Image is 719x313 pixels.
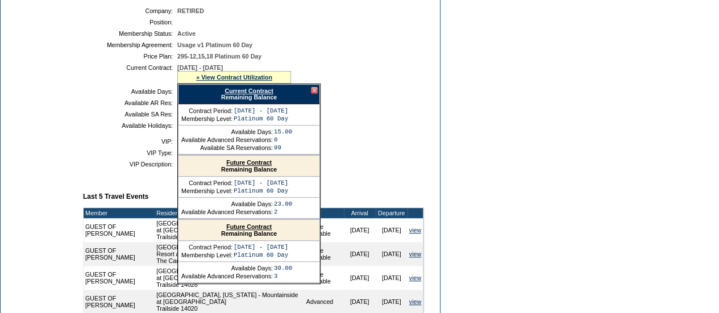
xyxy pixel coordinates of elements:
td: Available Days: [181,201,273,207]
td: 2 [274,208,292,215]
td: VIP: [88,138,173,145]
span: RETIRED [177,7,204,14]
td: Available Advanced Reservations: [181,208,273,215]
td: 30.00 [274,265,292,272]
td: Available Days: [181,265,273,272]
td: Available Days: [181,128,273,135]
span: [DATE] - [DATE] [177,64,223,71]
td: 23.00 [274,201,292,207]
td: [DATE] [376,242,408,266]
span: Usage v1 Platinum 60 Day [177,41,252,48]
td: 0 [274,136,292,143]
td: GUEST OF [PERSON_NAME] [84,242,155,266]
b: Last 5 Travel Events [83,193,148,201]
a: » View Contract Utilization [196,74,272,81]
td: GUEST OF [PERSON_NAME] [84,266,155,290]
td: VIP Description: [88,161,173,168]
span: 295-12,15,18 Platinum 60 Day [177,53,261,60]
td: GUEST OF [PERSON_NAME] [84,218,155,242]
td: Membership Status: [88,30,173,37]
td: [DATE] [376,266,408,290]
td: [DATE] [344,266,376,290]
td: 99 [274,144,292,151]
td: Available SA Reservations: [181,144,273,151]
div: Remaining Balance [178,220,319,241]
td: [GEOGRAPHIC_DATA], [US_STATE] - Mountainside at [GEOGRAPHIC_DATA] Trailside 14028 [155,266,305,290]
td: [DATE] - [DATE] [234,244,288,251]
td: [DATE] - [DATE] [234,180,288,186]
td: [GEOGRAPHIC_DATA], [US_STATE] - Carneros Resort and Spa The Carneros Resort and Spa 6 [155,242,305,266]
td: VIP Type: [88,149,173,156]
td: Available Holidays: [88,122,173,129]
a: view [409,227,421,233]
div: Remaining Balance [178,84,320,104]
td: Contract Period: [181,180,232,186]
span: Active [177,30,196,37]
td: [GEOGRAPHIC_DATA], [US_STATE] - Mountainside at [GEOGRAPHIC_DATA] Trailside 14016 [155,218,305,242]
td: Membership Level: [181,187,232,194]
td: Current Contract: [88,64,173,84]
td: [DATE] [344,242,376,266]
td: Available Days: [88,88,173,95]
td: Membership Agreement: [88,41,173,48]
td: [DATE] [376,218,408,242]
a: view [409,298,421,305]
a: Future Contract [226,159,272,166]
a: view [409,251,421,257]
td: Available Advanced Reservations: [181,273,273,279]
td: Space Available [305,266,344,290]
td: Platinum 60 Day [234,252,288,258]
div: Remaining Balance [178,156,319,177]
td: Membership Level: [181,252,232,258]
td: Space Available [305,242,344,266]
td: Contract Period: [181,107,232,114]
a: Future Contract [226,223,272,230]
td: [DATE] [344,218,376,242]
td: Platinum 60 Day [234,115,288,122]
a: view [409,274,421,281]
td: Contract Period: [181,244,232,251]
td: 15.00 [274,128,292,135]
td: Residence [155,208,305,218]
td: Available Advanced Reservations: [181,136,273,143]
td: Position: [88,19,173,26]
td: Price Plan: [88,53,173,60]
td: Space Available [305,218,344,242]
a: Current Contract [225,87,273,94]
td: Type [305,208,344,218]
td: Available AR Res: [88,99,173,106]
td: Departure [376,208,408,218]
td: Available SA Res: [88,111,173,118]
td: Company: [88,7,173,14]
td: Membership Level: [181,115,232,122]
td: 3 [274,273,292,279]
td: Member [84,208,155,218]
td: [DATE] - [DATE] [234,107,288,114]
td: Platinum 60 Day [234,187,288,194]
td: Arrival [344,208,376,218]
